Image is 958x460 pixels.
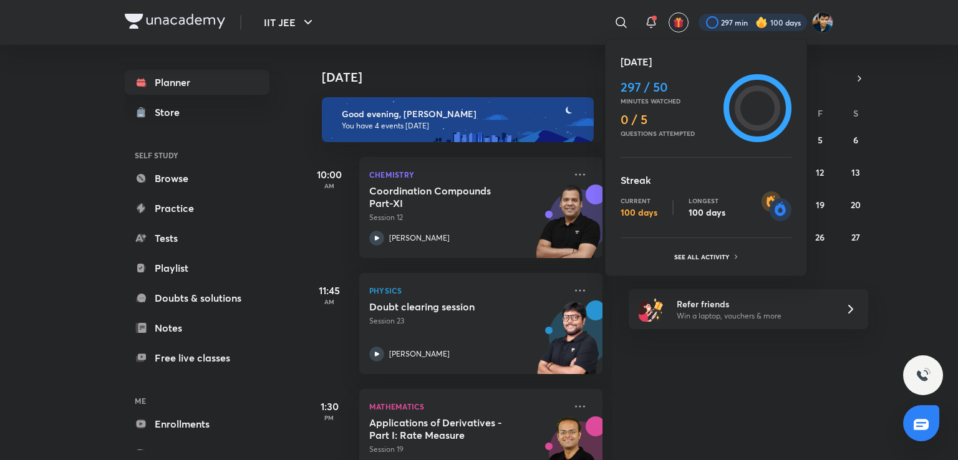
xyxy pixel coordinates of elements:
[762,191,791,221] img: streak
[621,97,718,105] p: Minutes watched
[621,80,718,95] h4: 297 / 50
[689,197,725,204] p: Longest
[621,54,791,69] h5: [DATE]
[621,207,657,218] p: 100 days
[689,207,725,218] p: 100 days
[621,130,718,137] p: Questions attempted
[621,197,657,204] p: Current
[621,173,791,188] h5: Streak
[674,253,732,261] p: See all activity
[621,112,718,127] h4: 0 / 5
